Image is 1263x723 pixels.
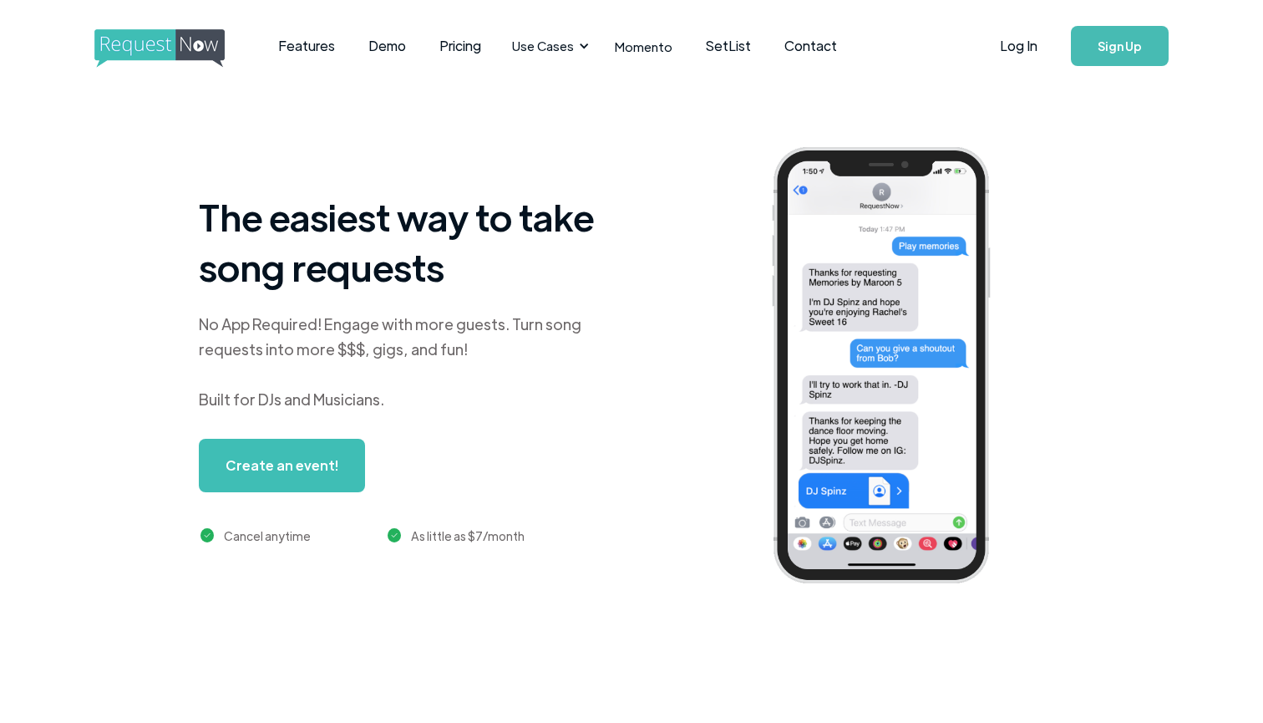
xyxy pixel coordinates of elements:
[224,526,311,546] div: Cancel anytime
[352,20,423,72] a: Demo
[753,135,1035,601] img: iphone screenshot
[689,20,768,72] a: SetList
[199,191,616,292] h1: The easiest way to take song requests
[502,20,594,72] div: Use Cases
[261,20,352,72] a: Features
[199,439,365,492] a: Create an event!
[768,20,854,72] a: Contact
[512,37,574,55] div: Use Cases
[411,526,525,546] div: As little as $7/month
[200,528,215,542] img: green checkmark
[388,528,402,542] img: green checkmark
[199,312,616,412] div: No App Required! Engage with more guests. Turn song requests into more $$$, gigs, and fun! Built ...
[1071,26,1169,66] a: Sign Up
[94,29,256,68] img: requestnow logo
[423,20,498,72] a: Pricing
[598,22,689,71] a: Momento
[983,17,1054,75] a: Log In
[94,29,220,63] a: home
